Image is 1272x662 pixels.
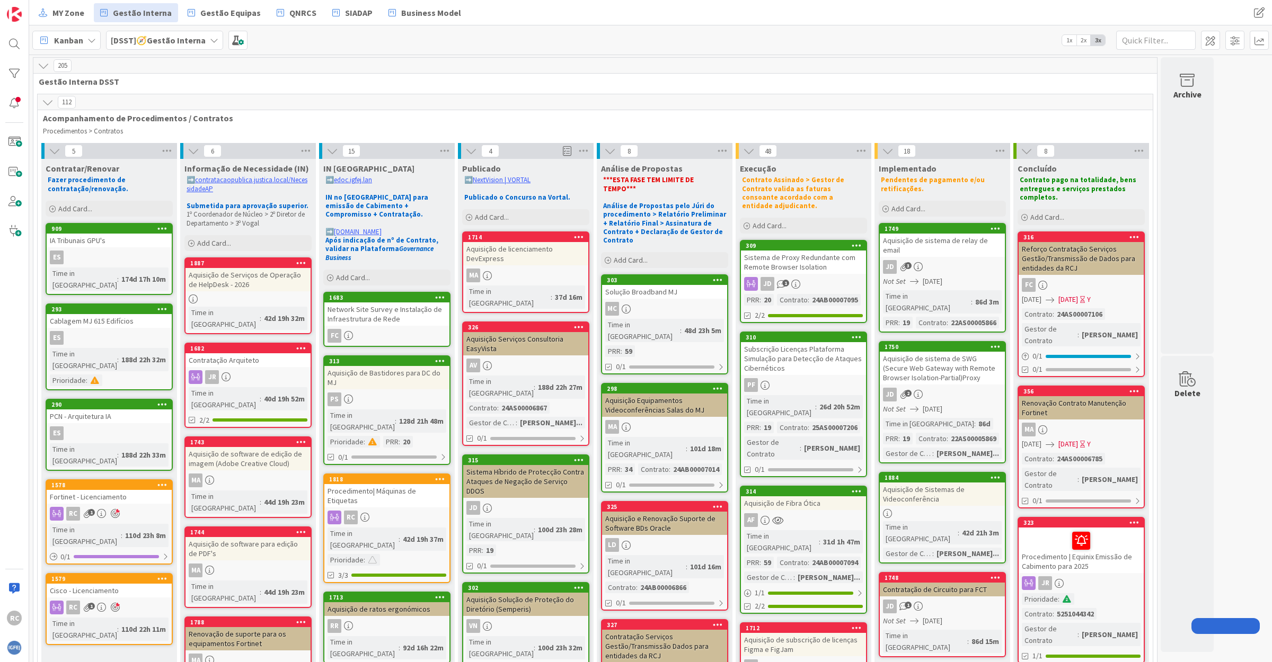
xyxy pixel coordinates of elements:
div: JD [761,277,774,291]
div: 303Solução Broadband MJ [602,275,727,299]
a: 1578Fortinet - LicenciamentoRCTime in [GEOGRAPHIC_DATA]:110d 23h 8m0/1 [46,479,173,565]
div: Time in [GEOGRAPHIC_DATA] [328,409,395,433]
div: 303 [602,275,727,285]
div: 1887Aquisição de Serviços de Operação de HelpDesk - 2026 [185,258,311,291]
div: Contrato [638,463,669,475]
div: 1714Aquisição de licenciamento DevExpress [463,232,588,265]
a: 1682Contratação ArquitetoJRTime in [GEOGRAPHIC_DATA]:40d 19h 52m2/2 [184,343,312,428]
span: 0/1 [755,464,765,475]
span: : [1053,453,1054,464]
span: 3 [905,262,912,269]
img: Visit kanbanzone.com [7,7,22,22]
span: : [800,442,801,454]
a: 1683Network Site Survey e Instalação de Infraestrutura de RedeFC [323,292,450,347]
span: 2/2 [755,310,765,321]
div: JD [880,388,1005,401]
div: 1818 [329,476,449,483]
span: : [260,312,261,324]
div: 26d 20h 52m [817,401,863,413]
div: 1714 [463,232,588,242]
i: Not Set [883,404,906,414]
div: 1682 [190,345,311,352]
div: Time in [GEOGRAPHIC_DATA] [605,437,686,460]
div: MA [1019,423,1144,436]
a: 313Aquisição de Bastidores para DC do MJPSTime in [GEOGRAPHIC_DATA]:128d 21h 48mPrioridade:PRR:200/1 [323,355,450,465]
div: Sistema Híbrido de Protecção Contra Ataques de Negação de Serviço DDOS [463,465,588,498]
a: 326Aquisição Serviços Consultoria EasyVistaAVTime in [GEOGRAPHIC_DATA]:188d 22h 27mContrato:24AS0... [462,321,589,446]
input: Quick Filter... [1116,31,1196,50]
span: [DATE] [1058,439,1078,450]
span: : [260,393,261,405]
div: [PERSON_NAME] [1079,329,1141,341]
div: FC [328,329,341,343]
div: Time in [GEOGRAPHIC_DATA] [883,290,971,314]
div: Time in [GEOGRAPHIC_DATA] [744,395,815,418]
div: JR [185,370,311,384]
a: Business Model [382,3,467,22]
b: [DSST]🧭Gestão Interna [111,35,206,46]
div: ES [50,331,64,345]
div: Renovação Contrato Manutenção Fortinet [1019,396,1144,419]
span: Add Card... [891,204,925,213]
div: 1818Procedimento| Máquinas de Etiquetas [324,475,449,507]
span: 0/1 [338,452,348,463]
span: 0/1 [616,479,626,490]
div: PS [324,392,449,406]
div: 316 [1023,234,1144,241]
span: Add Card... [336,273,370,282]
div: 1682Contratação Arquiteto [185,344,311,367]
span: Add Card... [58,204,92,213]
div: 298 [602,384,727,393]
div: 1578Fortinet - Licenciamento [47,480,172,504]
div: 188d 22h 32m [119,354,169,365]
div: Gestor de Contrato [1022,323,1077,346]
span: : [117,273,119,285]
span: Kanban [54,34,83,47]
div: FC [1022,278,1036,292]
div: PCN - Arquitetura IA [47,409,172,423]
div: 356 [1019,387,1144,396]
div: 1887 [190,260,311,267]
div: 356 [1023,388,1144,395]
div: 19 [900,433,913,444]
div: PF [744,378,758,392]
span: Add Card... [753,221,787,230]
a: 315Sistema Híbrido de Protecção Contra Ataques de Negação de Serviço DDOSJDTime in [GEOGRAPHIC_DA... [462,454,589,574]
span: : [86,374,87,386]
div: 1750 [885,343,1005,351]
div: MA [185,473,311,487]
div: 298Aquisição Equipamentos Videoconferências Salas do MJ [602,384,727,417]
div: Time in [GEOGRAPHIC_DATA] [189,387,260,410]
div: PRR [383,436,399,448]
div: 25AS00007206 [809,422,860,433]
div: 1578 [51,481,172,489]
span: : [898,317,900,328]
div: 101d 18m [687,443,724,454]
div: 37d 16m [552,291,585,303]
div: [PERSON_NAME] [801,442,863,454]
div: Aquisição de sistema de SWG (Secure Web Gateway with Remote Browser Isolation-Partial)Proxy [880,352,1005,384]
div: Contrato [916,433,947,444]
div: PRR [744,422,759,433]
div: 310 [746,334,866,341]
div: 20 [761,294,774,306]
span: Add Card... [475,212,509,222]
div: [PERSON_NAME] [1079,473,1141,485]
div: Contrato [1022,453,1053,464]
div: 34 [622,463,635,475]
div: PRR [883,317,898,328]
div: 1683 [329,294,449,301]
span: 2 [905,390,912,397]
div: [PERSON_NAME]... [517,417,585,428]
span: 2/2 [199,415,209,426]
div: AV [466,359,480,372]
span: : [898,433,900,444]
div: 24AB00007014 [670,463,722,475]
div: Subscrição Licenças Plataforma Simulação para Detecção de Ataques Cibernéticos [741,342,866,375]
a: Gestão Equipas [181,3,267,22]
div: 24AS00006867 [499,402,550,414]
div: 86d [976,418,993,430]
div: 315 [468,457,588,464]
div: 0/1 [1019,350,1144,363]
a: 1887Aquisição de Serviços de Operação de HelpDesk - 2026Time in [GEOGRAPHIC_DATA]:42d 19h 32m [184,257,312,334]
